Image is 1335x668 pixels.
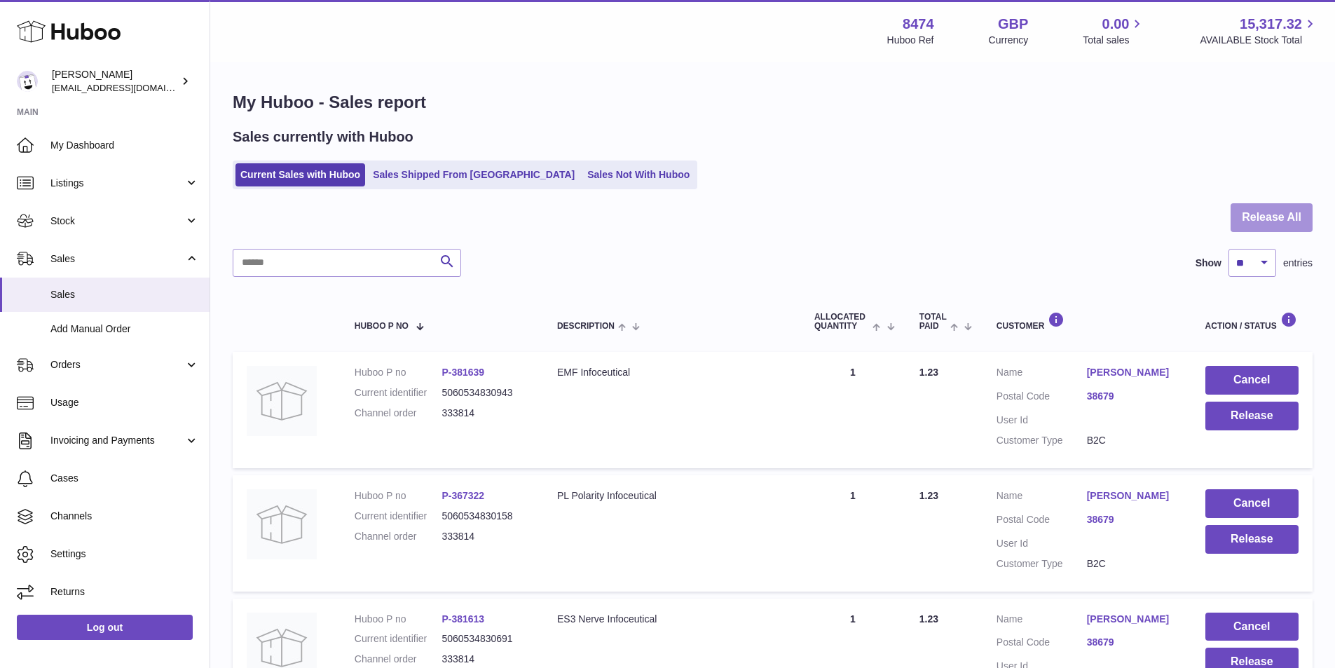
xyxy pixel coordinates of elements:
dd: B2C [1087,557,1177,571]
dt: Huboo P no [355,613,442,626]
img: orders@neshealth.com [17,71,38,92]
span: Returns [50,585,199,599]
dd: 333814 [441,407,529,420]
span: Add Manual Order [50,322,199,336]
strong: GBP [998,15,1028,34]
dt: Customer Type [997,557,1087,571]
img: no-photo.jpg [247,366,317,436]
dt: Huboo P no [355,366,442,379]
h2: Sales currently with Huboo [233,128,413,146]
dt: Postal Code [997,513,1087,530]
dd: 333814 [441,653,529,666]
span: 1.23 [919,613,938,625]
div: Currency [989,34,1029,47]
span: Invoicing and Payments [50,434,184,447]
span: entries [1283,257,1313,270]
a: [PERSON_NAME] [1087,613,1177,626]
span: 1.23 [919,367,938,378]
div: Huboo Ref [887,34,934,47]
dt: Current identifier [355,632,442,646]
button: Cancel [1205,489,1299,518]
img: no-photo.jpg [247,489,317,559]
dd: B2C [1087,434,1177,447]
td: 1 [800,475,905,592]
dt: Channel order [355,407,442,420]
a: P-381639 [441,367,484,378]
dt: Current identifier [355,510,442,523]
span: Listings [50,177,184,190]
div: Customer [997,312,1177,331]
button: Release All [1231,203,1313,232]
a: [PERSON_NAME] [1087,489,1177,503]
dd: 333814 [441,530,529,543]
dt: User Id [997,537,1087,550]
a: Sales Not With Huboo [582,163,694,186]
span: AVAILABLE Stock Total [1200,34,1318,47]
span: Total sales [1083,34,1145,47]
dd: 5060534830691 [441,632,529,646]
span: Sales [50,252,184,266]
a: P-367322 [441,490,484,501]
a: 38679 [1087,513,1177,526]
a: 38679 [1087,636,1177,649]
dd: 5060534830158 [441,510,529,523]
div: PL Polarity Infoceutical [557,489,786,503]
label: Show [1196,257,1221,270]
button: Cancel [1205,613,1299,641]
button: Release [1205,525,1299,554]
span: Total paid [919,313,947,331]
a: [PERSON_NAME] [1087,366,1177,379]
dt: Current identifier [355,386,442,400]
a: Sales Shipped From [GEOGRAPHIC_DATA] [368,163,580,186]
a: 38679 [1087,390,1177,403]
span: Huboo P no [355,322,409,331]
span: 15,317.32 [1240,15,1302,34]
button: Cancel [1205,366,1299,395]
span: 1.23 [919,490,938,501]
span: Description [557,322,615,331]
span: Stock [50,214,184,228]
dt: Channel order [355,530,442,543]
span: Orders [50,358,184,372]
span: Settings [50,547,199,561]
dd: 5060534830943 [441,386,529,400]
dt: Channel order [355,653,442,666]
dt: Postal Code [997,636,1087,653]
h1: My Huboo - Sales report [233,91,1313,114]
span: Usage [50,396,199,409]
dt: Postal Code [997,390,1087,407]
a: P-381613 [441,613,484,625]
span: 0.00 [1102,15,1130,34]
a: 0.00 Total sales [1083,15,1145,47]
div: ES3 Nerve Infoceutical [557,613,786,626]
dt: User Id [997,414,1087,427]
span: [EMAIL_ADDRESS][DOMAIN_NAME] [52,82,206,93]
dt: Name [997,613,1087,629]
div: Action / Status [1205,312,1299,331]
td: 1 [800,352,905,468]
span: ALLOCATED Quantity [814,313,870,331]
span: My Dashboard [50,139,199,152]
dt: Customer Type [997,434,1087,447]
div: EMF Infoceutical [557,366,786,379]
span: Sales [50,288,199,301]
dt: Name [997,366,1087,383]
dt: Huboo P no [355,489,442,503]
span: Cases [50,472,199,485]
strong: 8474 [903,15,934,34]
dt: Name [997,489,1087,506]
a: 15,317.32 AVAILABLE Stock Total [1200,15,1318,47]
a: Log out [17,615,193,640]
div: [PERSON_NAME] [52,68,178,95]
span: Channels [50,510,199,523]
a: Current Sales with Huboo [235,163,365,186]
button: Release [1205,402,1299,430]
